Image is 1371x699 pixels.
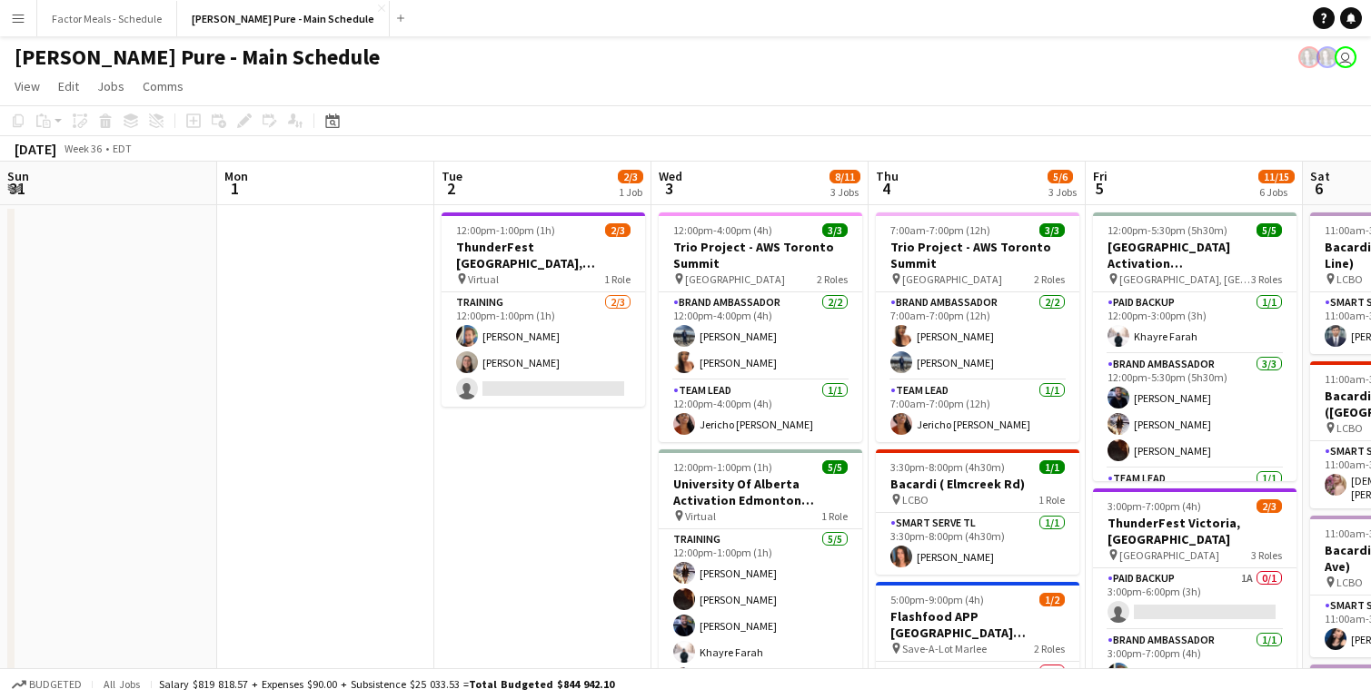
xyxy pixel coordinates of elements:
[51,74,86,98] a: Edit
[1093,568,1296,630] app-card-role: Paid Backup1A0/13:00pm-6:00pm (3h)
[1251,548,1282,562] span: 3 Roles
[1093,212,1296,481] app-job-card: 12:00pm-5:30pm (5h30m)5/5[GEOGRAPHIC_DATA] Activation [GEOGRAPHIC_DATA] [GEOGRAPHIC_DATA], [GEOGR...
[177,1,390,36] button: [PERSON_NAME] Pure - Main Schedule
[821,509,848,523] span: 1 Role
[1038,493,1065,507] span: 1 Role
[604,272,631,286] span: 1 Role
[659,292,862,380] app-card-role: Brand Ambassador2/212:00pm-4:00pm (4h)[PERSON_NAME][PERSON_NAME]
[222,178,248,199] span: 1
[890,223,990,237] span: 7:00am-7:00pm (12h)
[1048,185,1077,199] div: 3 Jobs
[442,168,462,184] span: Tue
[1108,223,1227,237] span: 12:00pm-5:30pm (5h30m)
[890,460,1005,474] span: 3:30pm-8:00pm (4h30m)
[1039,593,1065,606] span: 1/2
[100,677,144,691] span: All jobs
[1039,460,1065,474] span: 1/1
[97,78,124,94] span: Jobs
[685,272,785,286] span: [GEOGRAPHIC_DATA]
[830,170,860,183] span: 8/11
[1307,178,1330,199] span: 6
[1257,499,1282,513] span: 2/3
[456,223,555,237] span: 12:00pm-1:00pm (1h)
[442,212,645,407] app-job-card: 12:00pm-1:00pm (1h)2/3ThunderFest [GEOGRAPHIC_DATA], [GEOGRAPHIC_DATA] Training Virtual1 RoleTrai...
[876,212,1079,442] app-job-card: 7:00am-7:00pm (12h)3/3Trio Project - AWS Toronto Summit [GEOGRAPHIC_DATA]2 RolesBrand Ambassador2...
[659,529,862,696] app-card-role: Training5/512:00pm-1:00pm (1h)[PERSON_NAME][PERSON_NAME][PERSON_NAME]Khayre Farah[PERSON_NAME]
[442,292,645,407] app-card-role: Training2/312:00pm-1:00pm (1h)[PERSON_NAME][PERSON_NAME]
[468,272,499,286] span: Virtual
[659,476,862,508] h3: University Of Alberta Activation Edmonton Training
[1093,515,1296,547] h3: ThunderFest Victoria, [GEOGRAPHIC_DATA]
[1108,499,1201,513] span: 3:00pm-7:00pm (4h)
[60,142,105,155] span: Week 36
[673,460,772,474] span: 12:00pm-1:00pm (1h)
[9,674,84,694] button: Budgeted
[659,380,862,442] app-card-role: Team Lead1/112:00pm-4:00pm (4h)Jericho [PERSON_NAME]
[7,168,29,184] span: Sun
[15,140,56,158] div: [DATE]
[5,178,29,199] span: 31
[656,178,682,199] span: 3
[439,178,462,199] span: 2
[159,677,614,691] div: Salary $819 818.57 + Expenses $90.00 + Subsistence $25 033.53 =
[685,509,716,523] span: Virtual
[7,74,47,98] a: View
[659,449,862,696] app-job-card: 12:00pm-1:00pm (1h)5/5University Of Alberta Activation Edmonton Training Virtual1 RoleTraining5/5...
[876,292,1079,380] app-card-role: Brand Ambassador2/27:00am-7:00pm (12h)[PERSON_NAME][PERSON_NAME]
[902,272,1002,286] span: [GEOGRAPHIC_DATA]
[1093,168,1108,184] span: Fri
[830,185,859,199] div: 3 Jobs
[876,476,1079,492] h3: Bacardi ( Elmcreek Rd)
[15,78,40,94] span: View
[37,1,177,36] button: Factor Meals - Schedule
[1258,170,1295,183] span: 11/15
[876,380,1079,442] app-card-role: Team Lead1/17:00am-7:00pm (12h)Jericho [PERSON_NAME]
[1093,239,1296,271] h3: [GEOGRAPHIC_DATA] Activation [GEOGRAPHIC_DATA]
[902,493,929,507] span: LCBO
[876,513,1079,575] app-card-role: Smart Serve TL1/13:30pm-8:00pm (4h30m)[PERSON_NAME]
[1093,354,1296,468] app-card-role: Brand Ambassador3/312:00pm-5:30pm (5h30m)[PERSON_NAME][PERSON_NAME][PERSON_NAME]
[1093,292,1296,354] app-card-role: Paid Backup1/112:00pm-3:00pm (3h)Khayre Farah
[1048,170,1073,183] span: 5/6
[1336,576,1363,589] span: LCBO
[113,142,132,155] div: EDT
[673,223,772,237] span: 12:00pm-4:00pm (4h)
[469,677,614,691] span: Total Budgeted $844 942.10
[1039,223,1065,237] span: 3/3
[58,78,79,94] span: Edit
[619,185,642,199] div: 1 Job
[659,239,862,271] h3: Trio Project - AWS Toronto Summit
[822,223,848,237] span: 3/3
[90,74,132,98] a: Jobs
[1093,630,1296,692] app-card-role: Brand Ambassador1/13:00pm-7:00pm (4h)[PERSON_NAME]
[659,212,862,442] div: 12:00pm-4:00pm (4h)3/3Trio Project - AWS Toronto Summit [GEOGRAPHIC_DATA]2 RolesBrand Ambassador2...
[1257,223,1282,237] span: 5/5
[143,78,184,94] span: Comms
[1034,272,1065,286] span: 2 Roles
[1251,272,1282,286] span: 3 Roles
[890,593,984,606] span: 5:00pm-9:00pm (4h)
[1336,421,1363,435] span: LCBO
[1335,46,1356,68] app-user-avatar: Tifany Scifo
[876,449,1079,575] div: 3:30pm-8:00pm (4h30m)1/1Bacardi ( Elmcreek Rd) LCBO1 RoleSmart Serve TL1/13:30pm-8:00pm (4h30m)[P...
[1119,272,1251,286] span: [GEOGRAPHIC_DATA], [GEOGRAPHIC_DATA]
[876,239,1079,271] h3: Trio Project - AWS Toronto Summit
[659,168,682,184] span: Wed
[135,74,191,98] a: Comms
[817,272,848,286] span: 2 Roles
[618,170,643,183] span: 2/3
[1034,642,1065,655] span: 2 Roles
[876,608,1079,641] h3: Flashfood APP [GEOGRAPHIC_DATA] [GEOGRAPHIC_DATA], [GEOGRAPHIC_DATA]
[902,642,987,655] span: Save-A-Lot Marlee
[1336,272,1363,286] span: LCBO
[224,168,248,184] span: Mon
[1090,178,1108,199] span: 5
[605,223,631,237] span: 2/3
[876,168,899,184] span: Thu
[1259,185,1294,199] div: 6 Jobs
[822,460,848,474] span: 5/5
